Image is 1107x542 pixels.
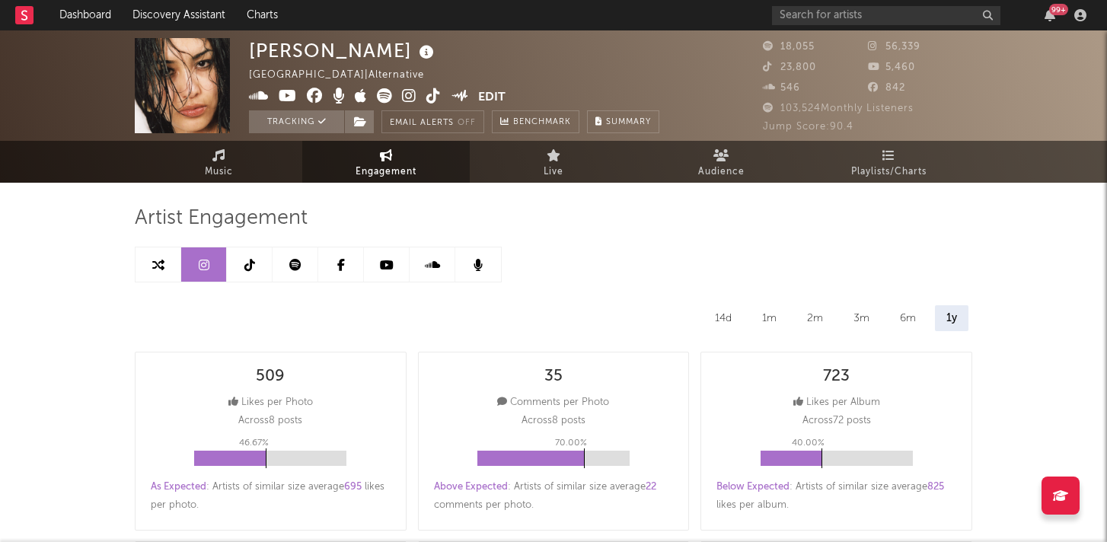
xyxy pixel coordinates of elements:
[513,113,571,132] span: Benchmark
[302,141,470,183] a: Engagement
[772,6,1000,25] input: Search for artists
[381,110,484,133] button: Email AlertsOff
[637,141,805,183] a: Audience
[763,62,816,72] span: 23,800
[151,482,206,492] span: As Expected
[796,305,834,331] div: 2m
[868,62,915,72] span: 5,460
[522,412,585,430] p: Across 8 posts
[763,83,800,93] span: 546
[716,482,790,492] span: Below Expected
[763,104,914,113] span: 103,524 Monthly Listeners
[492,110,579,133] a: Benchmark
[497,394,609,412] div: Comments per Photo
[135,141,302,183] a: Music
[434,482,508,492] span: Above Expected
[151,478,391,515] div: : Artists of similar size average likes per photo .
[434,478,674,515] div: : Artists of similar size average comments per photo .
[470,141,637,183] a: Live
[228,394,313,412] div: Likes per Photo
[823,368,850,386] div: 723
[888,305,927,331] div: 6m
[1045,9,1055,21] button: 99+
[544,368,563,386] div: 35
[249,110,344,133] button: Tracking
[868,42,920,52] span: 56,339
[763,42,815,52] span: 18,055
[606,118,651,126] span: Summary
[458,119,476,127] em: Off
[646,482,656,492] span: 22
[802,412,871,430] p: Across 72 posts
[703,305,743,331] div: 14d
[478,88,506,107] button: Edit
[698,163,745,181] span: Audience
[763,122,853,132] span: Jump Score: 90.4
[239,434,269,452] p: 46.67 %
[238,412,302,430] p: Across 8 posts
[356,163,416,181] span: Engagement
[793,394,880,412] div: Likes per Album
[344,482,362,492] span: 695
[805,141,972,183] a: Playlists/Charts
[751,305,788,331] div: 1m
[868,83,905,93] span: 842
[205,163,233,181] span: Music
[935,305,968,331] div: 1y
[544,163,563,181] span: Live
[716,478,956,515] div: : Artists of similar size average likes per album .
[851,163,927,181] span: Playlists/Charts
[249,66,442,84] div: [GEOGRAPHIC_DATA] | Alternative
[792,434,825,452] p: 40.00 %
[249,38,438,63] div: [PERSON_NAME]
[1049,4,1068,15] div: 99 +
[587,110,659,133] button: Summary
[555,434,587,452] p: 70.00 %
[842,305,881,331] div: 3m
[927,482,944,492] span: 825
[135,209,308,228] span: Artist Engagement
[256,368,285,386] div: 509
